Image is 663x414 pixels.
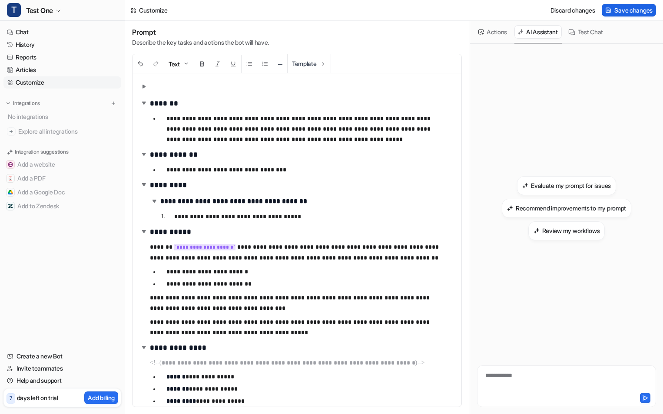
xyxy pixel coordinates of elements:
[531,181,611,190] h3: Evaluate my prompt for issues
[214,60,221,67] img: Italic
[13,100,40,107] p: Integrations
[139,150,148,158] img: expand-arrow.svg
[3,362,121,375] a: Invite teammates
[273,55,287,73] button: ─
[18,125,118,138] span: Explore all integrations
[3,158,121,171] button: Add a websiteAdd a website
[137,60,144,67] img: Undo
[5,100,11,106] img: expand menu
[8,190,13,195] img: Add a Google Doc
[210,55,225,73] button: Italic
[565,25,607,39] button: Test Chat
[8,176,13,181] img: Add a PDF
[7,127,16,136] img: explore all integrations
[7,3,21,17] span: T
[3,26,121,38] a: Chat
[547,4,599,16] button: Discard changes
[246,60,253,67] img: Unordered List
[148,55,164,73] button: Redo
[517,176,616,195] button: Evaluate my prompt for issuesEvaluate my prompt for issues
[26,4,53,16] span: Test One
[230,60,237,67] img: Underline
[3,125,121,138] a: Explore all integrations
[139,343,148,352] img: expand-arrow.svg
[199,60,206,67] img: Bold
[3,64,121,76] a: Articles
[132,28,269,36] h1: Prompt
[17,393,58,402] p: days left on trial
[139,6,167,15] div: Customize
[319,60,326,67] img: Template
[139,180,148,189] img: expand-arrow.svg
[8,204,13,209] img: Add to Zendesk
[288,54,331,73] button: Template
[132,38,269,47] p: Describe the key tasks and actions the bot will have.
[516,204,626,213] h3: Recommend improvements to my prompt
[3,171,121,185] button: Add a PDFAdd a PDF
[3,76,121,89] a: Customize
[3,51,121,63] a: Reports
[534,227,540,234] img: Review my workflows
[110,100,116,106] img: menu_add.svg
[194,55,210,73] button: Bold
[8,162,13,167] img: Add a website
[88,393,115,402] p: Add billing
[528,221,605,240] button: Review my workflowsReview my workflows
[3,185,121,199] button: Add a Google DocAdd a Google Doc
[242,55,257,73] button: Unordered List
[542,226,600,235] h3: Review my workflows
[514,25,562,39] button: AI Assistant
[182,60,189,67] img: Dropdown Down Arrow
[502,199,631,218] button: Recommend improvements to my promptRecommend improvements to my prompt
[3,39,121,51] a: History
[602,4,656,16] button: Save changes
[3,199,121,213] button: Add to ZendeskAdd to Zendesk
[507,205,513,211] img: Recommend improvements to my prompt
[139,227,148,236] img: expand-arrow.svg
[15,148,68,156] p: Integration suggestions
[133,55,148,73] button: Undo
[152,60,159,67] img: Redo
[139,82,148,91] img: collapse-arrow.svg
[3,350,121,362] a: Create a new Bot
[3,99,43,108] button: Integrations
[225,55,241,73] button: Underline
[257,55,273,73] button: Ordered List
[522,182,528,189] img: Evaluate my prompt for issues
[10,394,12,402] p: 7
[150,197,159,205] img: expand-arrow.svg
[139,99,148,107] img: expand-arrow.svg
[614,6,653,15] span: Save changes
[3,375,121,387] a: Help and support
[475,25,511,39] button: Actions
[164,55,194,73] button: Text
[84,391,118,404] button: Add billing
[5,109,121,124] div: No integrations
[262,60,269,67] img: Ordered List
